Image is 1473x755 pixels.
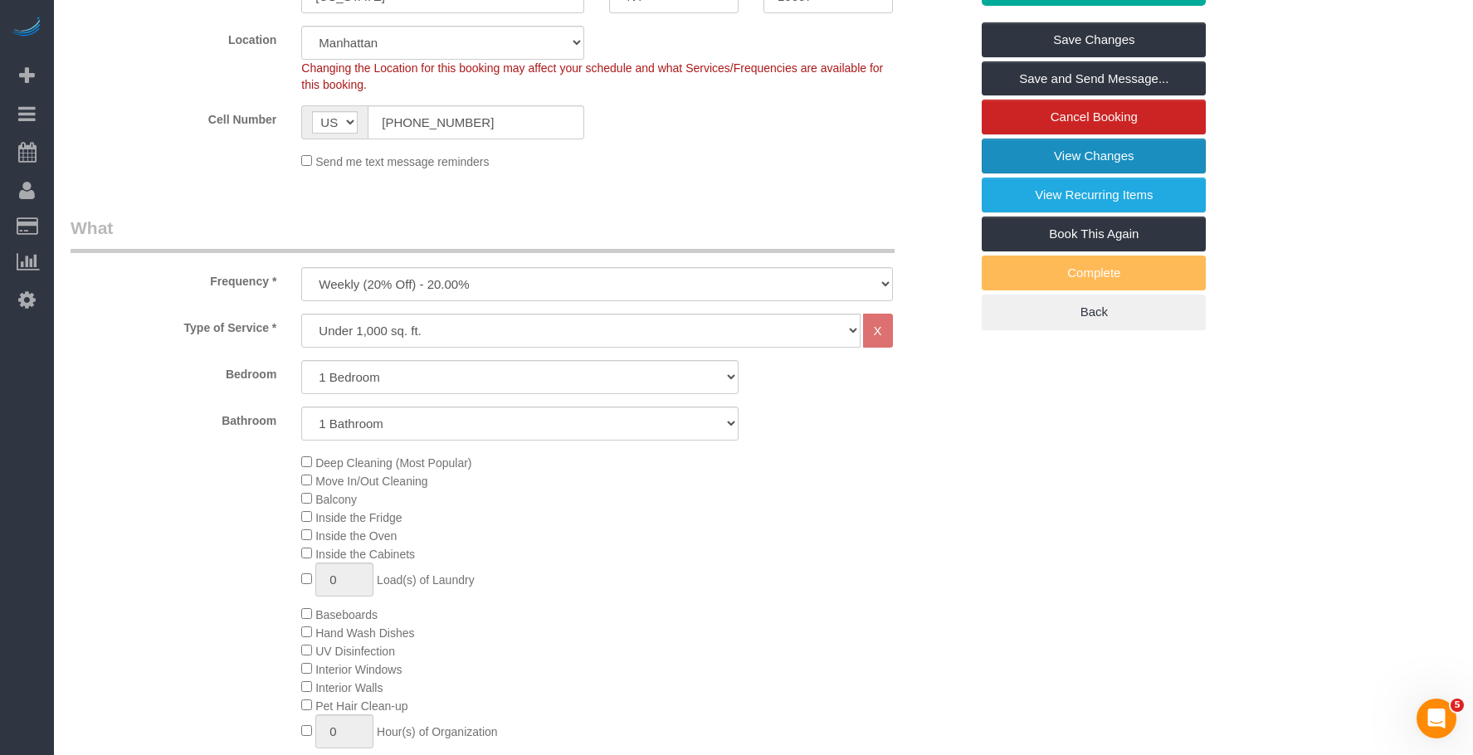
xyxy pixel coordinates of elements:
[58,26,289,48] label: Location
[368,105,584,139] input: Cell Number
[982,178,1206,212] a: View Recurring Items
[58,267,289,290] label: Frequency *
[315,493,357,506] span: Balcony
[315,529,397,543] span: Inside the Oven
[982,22,1206,57] a: Save Changes
[315,699,407,713] span: Pet Hair Clean-up
[315,645,395,658] span: UV Disinfection
[315,456,471,470] span: Deep Cleaning (Most Popular)
[10,17,43,40] img: Automaid Logo
[1417,699,1456,738] iframe: Intercom live chat
[377,573,475,587] span: Load(s) of Laundry
[315,155,489,168] span: Send me text message reminders
[982,139,1206,173] a: View Changes
[315,475,427,488] span: Move In/Out Cleaning
[301,61,883,91] span: Changing the Location for this booking may affect your schedule and what Services/Frequencies are...
[377,725,498,738] span: Hour(s) of Organization
[58,314,289,336] label: Type of Service *
[315,548,415,561] span: Inside the Cabinets
[315,511,402,524] span: Inside the Fridge
[982,61,1206,96] a: Save and Send Message...
[58,105,289,128] label: Cell Number
[315,663,402,676] span: Interior Windows
[982,100,1206,134] a: Cancel Booking
[982,217,1206,251] a: Book This Again
[71,216,895,253] legend: What
[58,360,289,382] label: Bedroom
[1451,699,1464,712] span: 5
[315,681,383,694] span: Interior Walls
[315,626,414,640] span: Hand Wash Dishes
[58,407,289,429] label: Bathroom
[982,295,1206,329] a: Back
[315,608,378,621] span: Baseboards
